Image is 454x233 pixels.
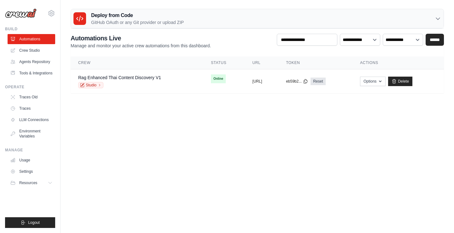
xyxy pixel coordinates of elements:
[422,203,454,233] iframe: Chat Widget
[91,19,184,26] p: GitHub OAuth or any Git provider or upload ZIP
[352,56,444,69] th: Actions
[203,56,245,69] th: Status
[245,56,279,69] th: URL
[5,9,37,18] img: Logo
[78,82,103,88] a: Studio
[5,26,55,32] div: Build
[78,75,161,80] a: Rag Enhanced Thai Content Discovery V1
[286,79,308,84] button: eb59b2...
[8,92,55,102] a: Traces Old
[8,57,55,67] a: Agents Repository
[360,77,386,86] button: Options
[8,115,55,125] a: LLM Connections
[71,56,203,69] th: Crew
[211,74,226,83] span: Online
[8,178,55,188] button: Resources
[8,155,55,165] a: Usage
[278,56,352,69] th: Token
[71,43,211,49] p: Manage and monitor your active crew automations from this dashboard.
[5,84,55,90] div: Operate
[28,220,40,225] span: Logout
[91,12,184,19] h3: Deploy from Code
[5,148,55,153] div: Manage
[8,126,55,141] a: Environment Variables
[8,68,55,78] a: Tools & Integrations
[71,34,211,43] h2: Automations Live
[8,45,55,55] a: Crew Studio
[311,78,325,85] a: Reset
[5,217,55,228] button: Logout
[19,180,37,185] span: Resources
[8,166,55,177] a: Settings
[388,77,412,86] a: Delete
[8,34,55,44] a: Automations
[8,103,55,114] a: Traces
